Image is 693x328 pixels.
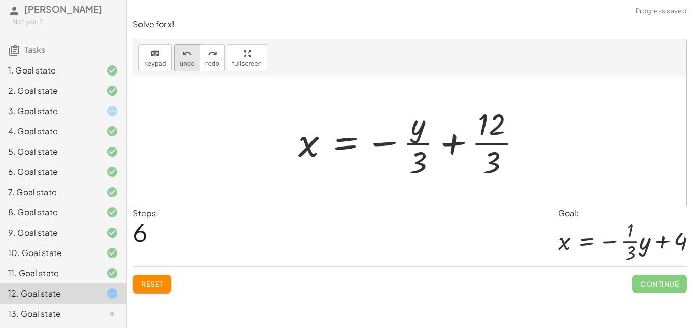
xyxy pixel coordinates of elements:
[106,145,118,158] i: Task finished and correct.
[12,17,118,27] div: Not you?
[106,85,118,97] i: Task finished and correct.
[24,44,45,55] span: Tasks
[144,60,166,67] span: keypad
[182,48,192,60] i: undo
[106,287,118,300] i: Task started.
[133,19,687,30] p: Solve for x!
[180,60,195,67] span: undo
[8,64,90,77] div: 1. Goal state
[106,125,118,137] i: Task finished and correct.
[232,60,262,67] span: fullscreen
[8,308,90,320] div: 13. Goal state
[8,85,90,97] div: 2. Goal state
[8,186,90,198] div: 7. Goal state
[106,64,118,77] i: Task finished and correct.
[106,247,118,259] i: Task finished and correct.
[8,287,90,300] div: 12. Goal state
[133,275,171,293] button: Reset
[227,44,267,71] button: fullscreen
[133,208,158,218] label: Steps:
[8,145,90,158] div: 5. Goal state
[106,105,118,117] i: Task started.
[106,186,118,198] i: Task finished and correct.
[207,48,217,60] i: redo
[8,125,90,137] div: 4. Goal state
[8,227,90,239] div: 9. Goal state
[205,60,219,67] span: redo
[106,227,118,239] i: Task finished and correct.
[106,308,118,320] i: Task not started.
[558,207,687,220] div: Goal:
[174,44,200,71] button: undoundo
[8,166,90,178] div: 6. Goal state
[150,48,160,60] i: keyboard
[141,279,163,288] span: Reset
[200,44,225,71] button: redoredo
[8,267,90,279] div: 11. Goal state
[8,206,90,218] div: 8. Goal state
[24,3,102,15] span: [PERSON_NAME]
[138,44,172,71] button: keyboardkeypad
[636,6,687,16] span: Progress saved
[8,247,90,259] div: 10. Goal state
[106,166,118,178] i: Task finished and correct.
[106,267,118,279] i: Task finished and correct.
[106,206,118,218] i: Task finished and correct.
[8,105,90,117] div: 3. Goal state
[133,216,148,247] span: 6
